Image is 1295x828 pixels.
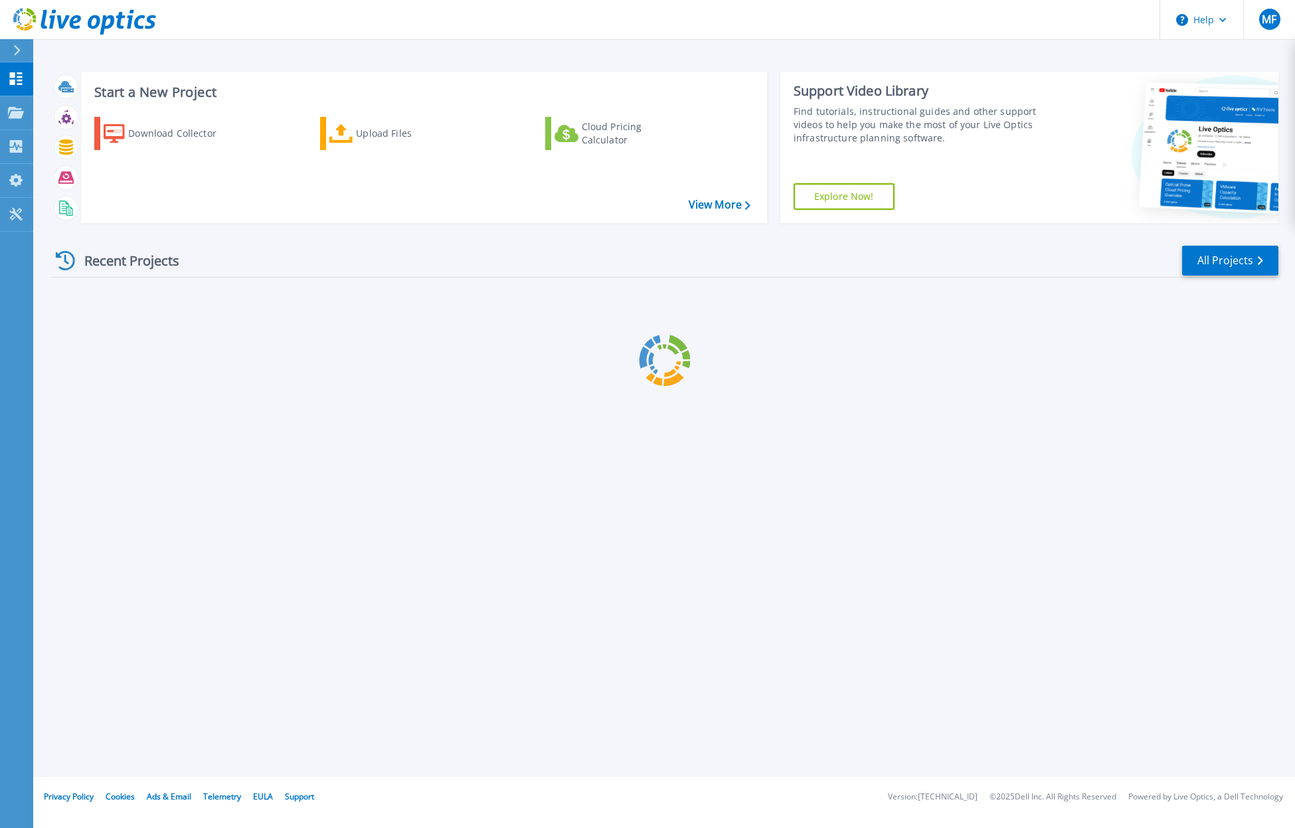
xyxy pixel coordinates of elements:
a: Ads & Email [147,791,191,802]
div: Recent Projects [51,244,197,277]
a: All Projects [1182,246,1278,276]
a: View More [689,199,750,211]
a: Download Collector [94,117,242,150]
li: Powered by Live Optics, a Dell Technology [1128,793,1283,801]
div: Find tutorials, instructional guides and other support videos to help you make the most of your L... [794,105,1048,145]
h3: Start a New Project [94,85,750,100]
a: Support [285,791,314,802]
div: Support Video Library [794,82,1048,100]
div: Cloud Pricing Calculator [582,120,688,147]
a: Cloud Pricing Calculator [545,117,693,150]
span: MF [1262,14,1276,25]
a: Privacy Policy [44,791,94,802]
li: © 2025 Dell Inc. All Rights Reserved [990,793,1116,801]
a: Explore Now! [794,183,895,210]
a: EULA [253,791,273,802]
div: Upload Files [356,120,462,147]
a: Telemetry [203,791,241,802]
a: Upload Files [320,117,468,150]
li: Version: [TECHNICAL_ID] [888,793,978,801]
div: Download Collector [128,120,234,147]
a: Cookies [106,791,135,802]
